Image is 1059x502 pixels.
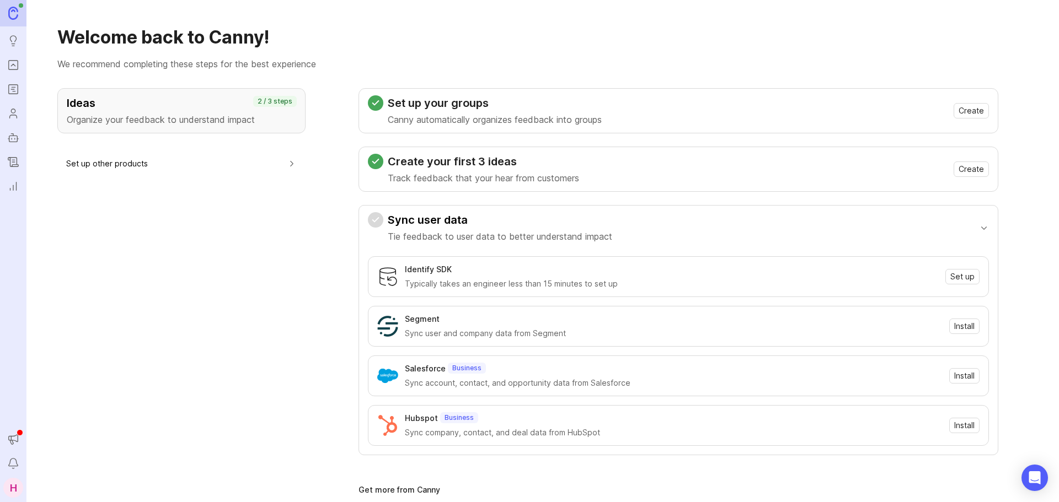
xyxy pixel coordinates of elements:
button: IdeasOrganize your feedback to understand impact2 / 3 steps [57,88,306,133]
h3: Sync user data [388,212,612,228]
p: We recommend completing these steps for the best experience [57,57,1028,71]
span: Create [959,164,984,175]
button: Install [949,319,980,334]
a: Autopilot [3,128,23,148]
a: Portal [3,55,23,75]
h1: Welcome back to Canny! [57,26,1028,48]
h3: Ideas [67,95,296,111]
button: Set up other products [66,151,297,176]
img: Identify SDK [377,266,398,287]
a: Users [3,104,23,123]
a: Reporting [3,176,23,196]
img: Salesforce [377,365,398,386]
a: Ideas [3,31,23,51]
span: Install [954,321,975,332]
img: Canny Home [8,7,18,19]
button: Set up [945,269,980,284]
div: Typically takes an engineer less than 15 minutes to set up [405,278,939,290]
button: Sync user dataTie feedback to user data to better understand impact [368,206,989,250]
div: Sync account, contact, and opportunity data from Salesforce [405,377,943,389]
div: Sync company, contact, and deal data from HubSpot [405,427,943,439]
a: Roadmaps [3,79,23,99]
p: Track feedback that your hear from customers [388,171,579,185]
div: Sync user dataTie feedback to user data to better understand impact [368,250,989,455]
p: Business [452,364,482,373]
button: Create [954,103,989,118]
button: Create [954,161,989,177]
h3: Set up your groups [388,95,602,111]
div: Identify SDK [405,263,452,276]
div: Sync user and company data from Segment [405,327,943,339]
p: 2 / 3 steps [258,97,292,106]
div: Segment [405,313,440,325]
button: H [3,478,23,498]
div: Open Intercom Messenger [1021,465,1048,491]
button: Notifications [3,454,23,473]
div: Hubspot [405,412,438,424]
span: Set up [950,271,975,282]
img: Segment [377,316,398,337]
p: Organize your feedback to understand impact [67,113,296,126]
button: Announcements [3,429,23,449]
span: Install [954,420,975,431]
button: Install [949,368,980,384]
div: Get more from Canny [359,486,998,494]
div: Salesforce [405,363,446,375]
img: Hubspot [377,415,398,436]
h3: Create your first 3 ideas [388,154,579,169]
p: Canny automatically organizes feedback into groups [388,113,602,126]
span: Install [954,370,975,381]
p: Business [445,413,474,422]
a: Changelog [3,152,23,172]
button: Install [949,418,980,433]
p: Tie feedback to user data to better understand impact [388,230,612,243]
span: Create [959,105,984,116]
